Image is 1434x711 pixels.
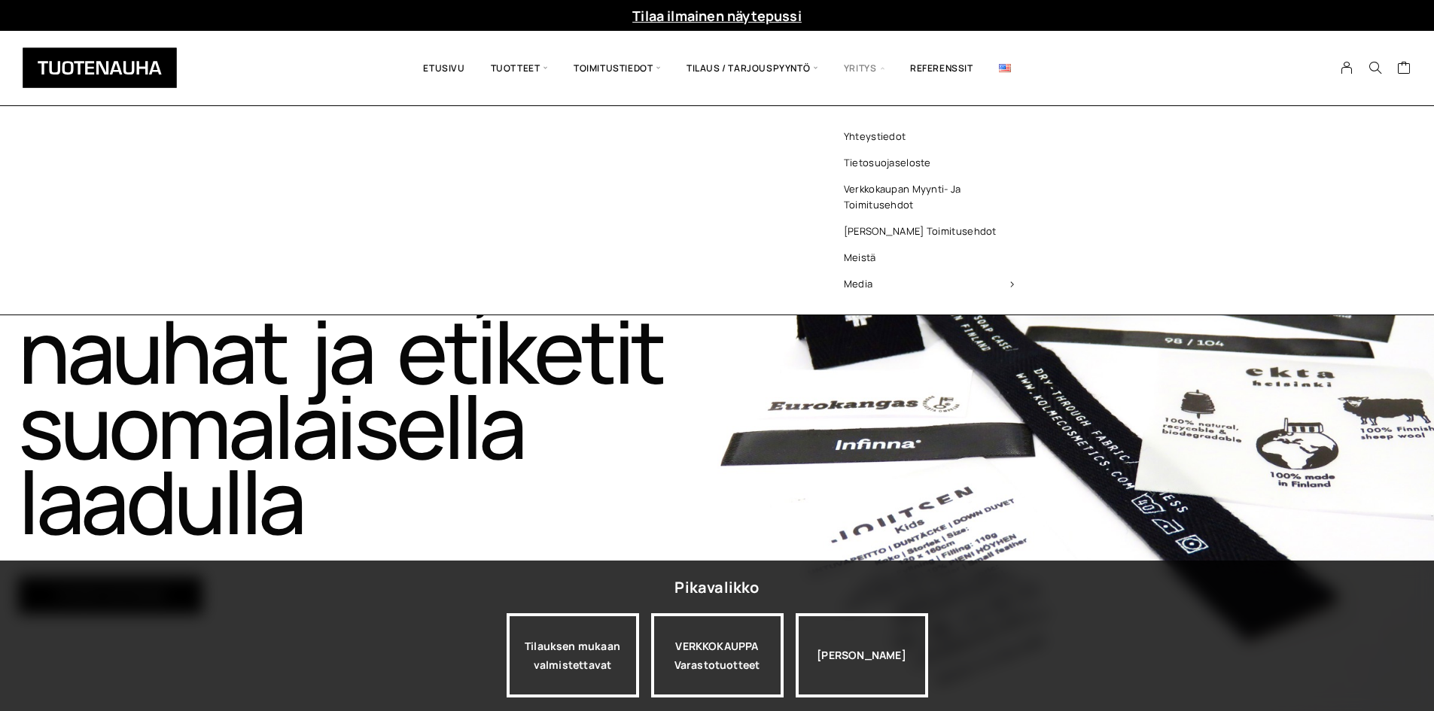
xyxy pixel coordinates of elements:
[820,176,1038,218] a: Verkkokaupan myynti- ja toimitusehdot
[674,42,831,94] span: Tilaus / Tarjouspyyntö
[651,613,784,697] div: VERKKOKAUPPA Varastotuotteet
[796,613,928,697] div: [PERSON_NAME]
[999,64,1011,72] img: English
[820,271,1038,297] span: Media
[632,7,802,25] a: Tilaa ilmainen näytepussi
[1397,60,1411,78] a: Cart
[23,47,177,88] img: Tuotenauha Oy
[507,613,639,697] a: Tilauksen mukaan valmistettavat
[18,238,714,539] h1: Tuotemerkit, nauhat ja etiketit suomalaisella laadulla​
[561,42,674,94] span: Toimitustiedot
[651,613,784,697] a: VERKKOKAUPPAVarastotuotteet
[820,123,1038,150] a: Yhteystiedot
[820,245,1038,271] a: Meistä
[1361,61,1390,74] button: Search
[410,42,477,94] a: Etusivu
[897,42,986,94] a: Referenssit
[674,574,759,601] div: Pikavalikko
[820,218,1038,245] a: [PERSON_NAME] toimitusehdot
[831,42,897,94] span: Yritys
[1332,61,1362,74] a: My Account
[820,150,1038,176] a: Tietosuojaseloste
[478,42,561,94] span: Tuotteet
